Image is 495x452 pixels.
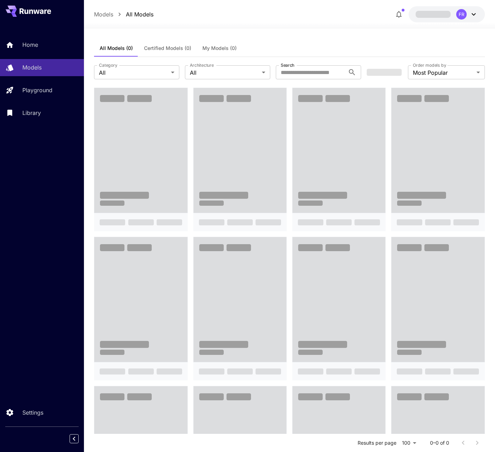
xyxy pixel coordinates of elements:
span: My Models (0) [202,45,237,51]
p: Playground [22,86,52,94]
button: FR [409,6,485,22]
label: Search [281,62,294,68]
p: Models [22,63,42,72]
p: Home [22,41,38,49]
p: Settings [22,408,43,417]
p: Library [22,109,41,117]
label: Architecture [190,62,214,68]
span: All [99,68,168,77]
label: Order models by [413,62,446,68]
label: Category [99,62,117,68]
div: 100 [399,438,419,448]
button: Collapse sidebar [70,434,79,443]
span: Certified Models (0) [144,45,191,51]
p: 0–0 of 0 [430,439,449,446]
p: Results per page [358,439,396,446]
span: Most Popular [413,68,474,77]
a: Models [94,10,113,19]
nav: breadcrumb [94,10,153,19]
a: All Models [126,10,153,19]
div: FR [456,9,467,20]
div: Collapse sidebar [75,432,84,445]
span: All [190,68,259,77]
span: All Models (0) [100,45,133,51]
